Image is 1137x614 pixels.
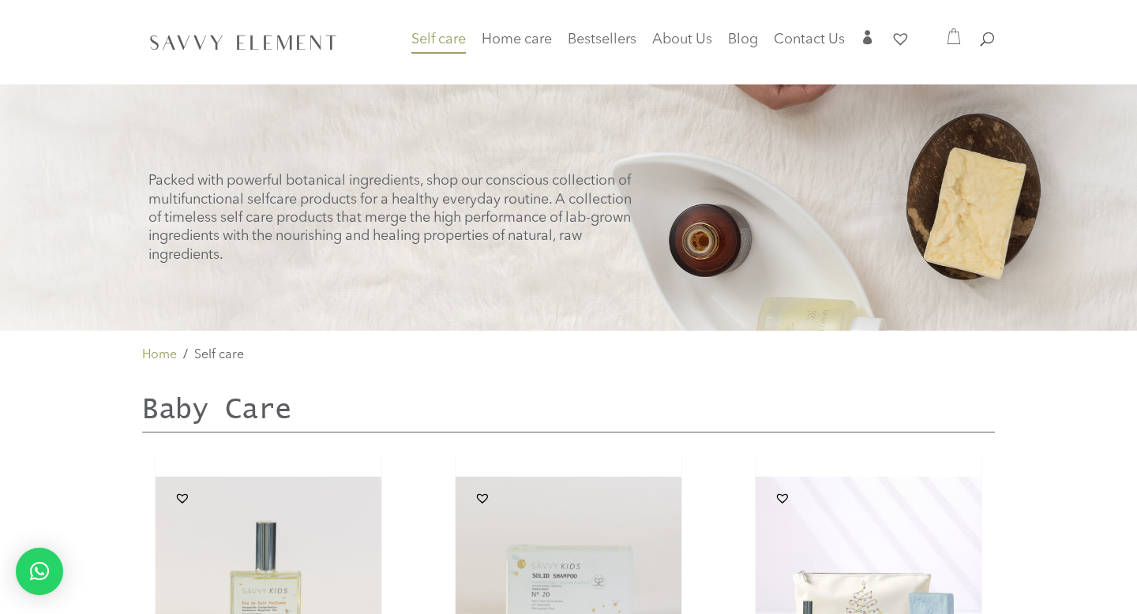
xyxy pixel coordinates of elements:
a: Bestsellers [568,34,636,56]
a: Home [142,345,177,365]
span: Contact Us [774,32,845,47]
span:  [861,30,875,44]
span: Bestsellers [568,32,636,47]
p: Packed with powerful botanical ingredients, shop our conscious collection of multifunctional self... [148,172,640,264]
span: Blog [728,32,758,47]
a: Blog [728,34,758,56]
h2: Baby Care [142,393,995,432]
span: Self care [411,32,466,47]
img: SavvyElement [145,29,341,54]
a: Self care [411,34,466,66]
a:  [861,30,875,56]
a: Home care [482,34,552,66]
span: Home care [482,32,552,47]
span: About Us [652,32,712,47]
a: Contact Us [774,34,845,56]
span: / [183,345,188,365]
a: About Us [652,34,712,56]
span: Self care [194,349,244,361]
